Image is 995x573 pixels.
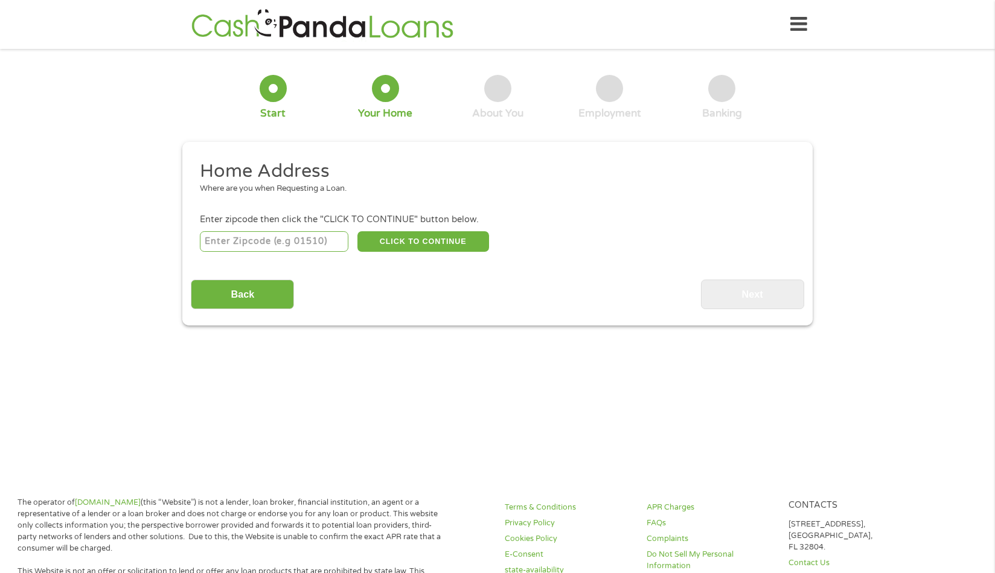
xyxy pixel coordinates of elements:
[200,213,795,226] div: Enter zipcode then click the "CLICK TO CONTINUE" button below.
[472,107,523,120] div: About You
[789,500,916,511] h4: Contacts
[188,7,457,42] img: GetLoanNow Logo
[578,107,641,120] div: Employment
[647,517,774,529] a: FAQs
[647,502,774,513] a: APR Charges
[701,280,804,309] input: Next
[260,107,286,120] div: Start
[789,519,916,553] p: [STREET_ADDRESS], [GEOGRAPHIC_DATA], FL 32804.
[357,231,489,252] button: CLICK TO CONTINUE
[75,498,141,507] a: [DOMAIN_NAME]
[200,231,349,252] input: Enter Zipcode (e.g 01510)
[505,517,632,529] a: Privacy Policy
[789,557,916,569] a: Contact Us
[200,159,787,184] h2: Home Address
[191,280,294,309] input: Back
[505,502,632,513] a: Terms & Conditions
[647,549,774,572] a: Do Not Sell My Personal Information
[358,107,412,120] div: Your Home
[505,533,632,545] a: Cookies Policy
[200,183,787,195] div: Where are you when Requesting a Loan.
[647,533,774,545] a: Complaints
[702,107,742,120] div: Banking
[505,549,632,560] a: E-Consent
[18,497,443,554] p: The operator of (this “Website”) is not a lender, loan broker, financial institution, an agent or...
